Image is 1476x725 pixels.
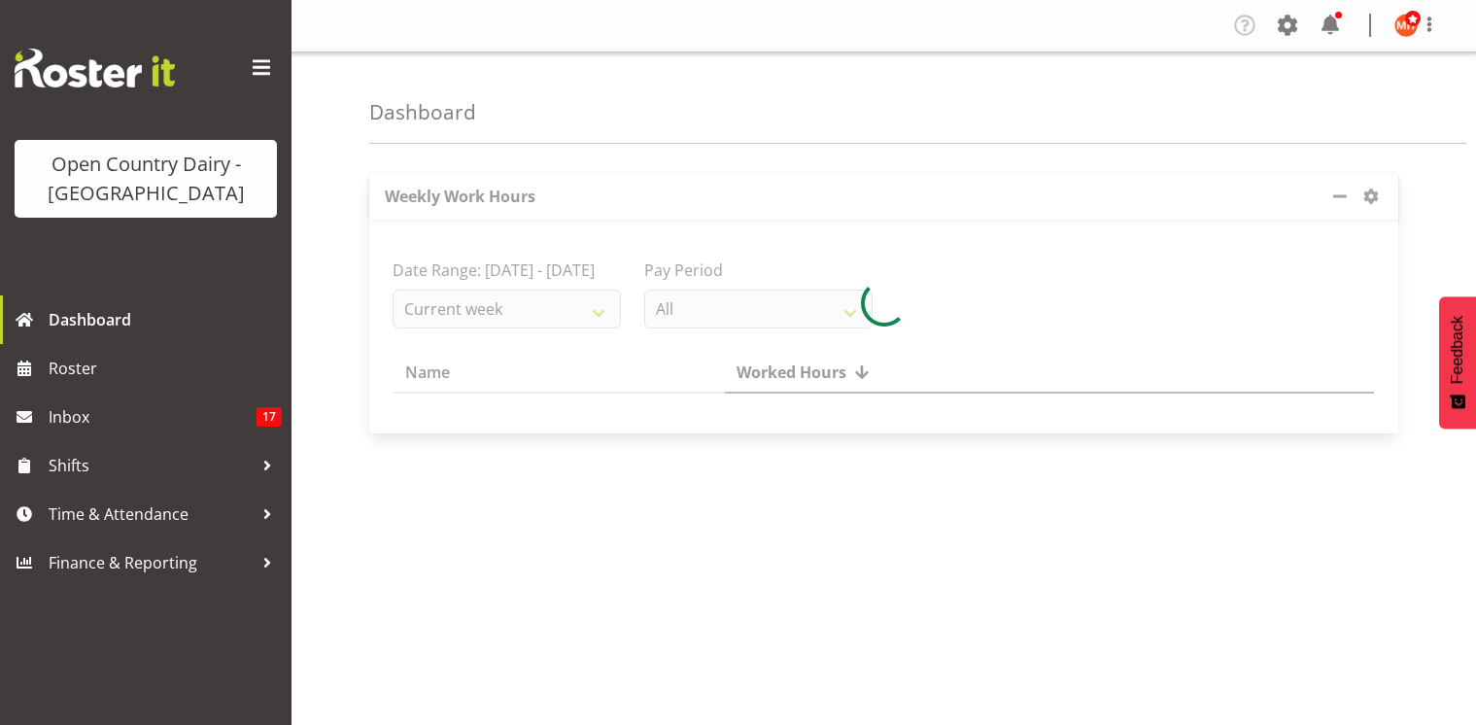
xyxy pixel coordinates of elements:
[257,407,282,427] span: 17
[1439,296,1476,429] button: Feedback - Show survey
[49,548,253,577] span: Finance & Reporting
[34,150,257,208] div: Open Country Dairy - [GEOGRAPHIC_DATA]
[49,500,253,529] span: Time & Attendance
[369,101,476,123] h4: Dashboard
[49,402,257,432] span: Inbox
[1449,316,1466,384] span: Feedback
[15,49,175,87] img: Rosterit website logo
[49,305,282,334] span: Dashboard
[49,451,253,480] span: Shifts
[49,354,282,383] span: Roster
[1394,14,1418,37] img: milkreception-horotiu8286.jpg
